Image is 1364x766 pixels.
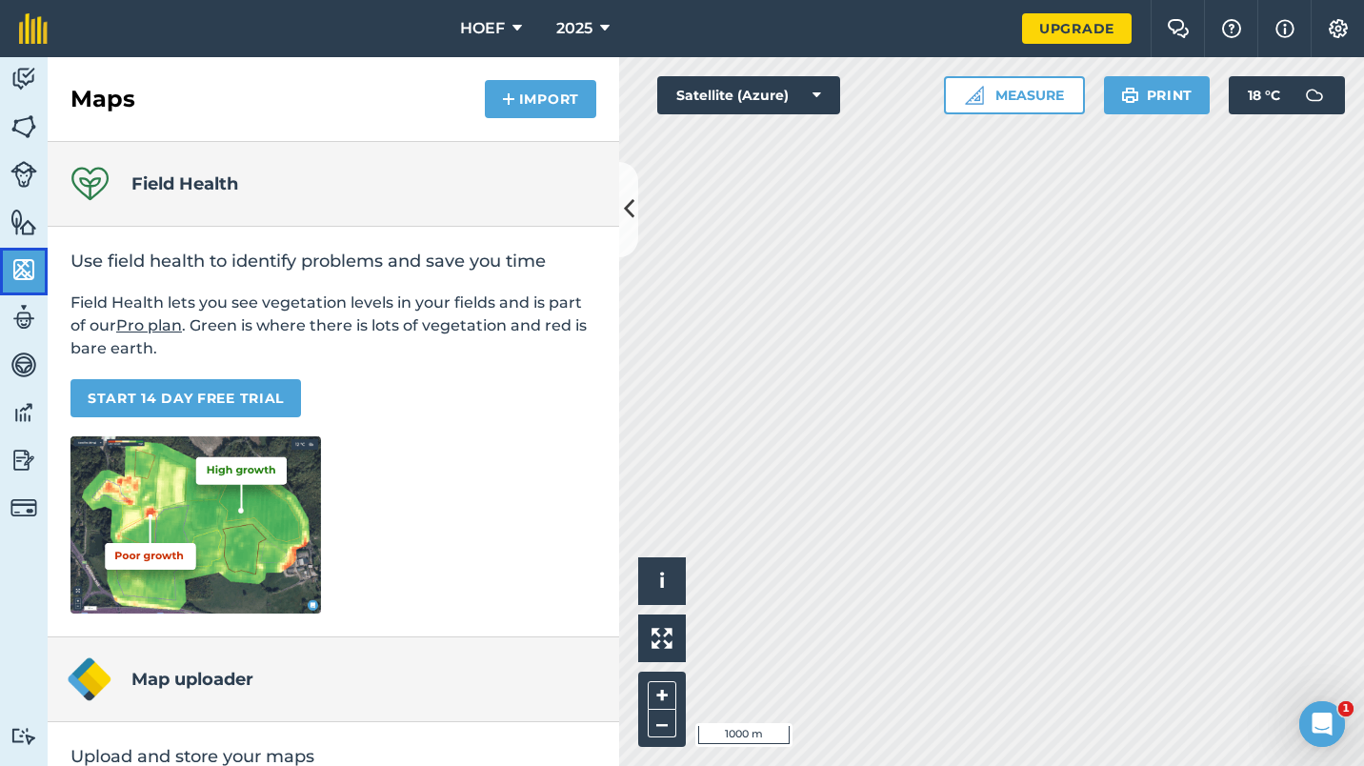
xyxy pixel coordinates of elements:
span: 1 [1338,701,1354,716]
p: Field Health lets you see vegetation levels in your fields and is part of our . Green is where th... [70,292,596,360]
button: Print [1104,76,1211,114]
img: Two speech bubbles overlapping with the left bubble in the forefront [1167,19,1190,38]
img: svg+xml;base64,PD94bWwgdmVyc2lvbj0iMS4wIiBlbmNvZGluZz0idXRmLTgiPz4KPCEtLSBHZW5lcmF0b3I6IEFkb2JlIE... [10,303,37,332]
span: i [659,569,665,593]
img: svg+xml;base64,PHN2ZyB4bWxucz0iaHR0cDovL3d3dy53My5vcmcvMjAwMC9zdmciIHdpZHRoPSIxOSIgaGVpZ2h0PSIyNC... [1121,84,1139,107]
iframe: Intercom live chat [1299,701,1345,747]
img: svg+xml;base64,PHN2ZyB4bWxucz0iaHR0cDovL3d3dy53My5vcmcvMjAwMC9zdmciIHdpZHRoPSI1NiIgaGVpZ2h0PSI2MC... [10,208,37,236]
button: – [648,710,676,737]
img: svg+xml;base64,PD94bWwgdmVyc2lvbj0iMS4wIiBlbmNvZGluZz0idXRmLTgiPz4KPCEtLSBHZW5lcmF0b3I6IEFkb2JlIE... [10,446,37,474]
h2: Use field health to identify problems and save you time [70,250,596,272]
a: Upgrade [1022,13,1132,44]
h4: Field Health [131,171,238,197]
img: svg+xml;base64,PHN2ZyB4bWxucz0iaHR0cDovL3d3dy53My5vcmcvMjAwMC9zdmciIHdpZHRoPSIxNCIgaGVpZ2h0PSIyNC... [502,88,515,111]
img: svg+xml;base64,PHN2ZyB4bWxucz0iaHR0cDovL3d3dy53My5vcmcvMjAwMC9zdmciIHdpZHRoPSI1NiIgaGVpZ2h0PSI2MC... [10,112,37,141]
span: 18 ° C [1248,76,1280,114]
button: Import [485,80,596,118]
span: 2025 [556,17,592,40]
a: Pro plan [116,316,182,334]
img: svg+xml;base64,PHN2ZyB4bWxucz0iaHR0cDovL3d3dy53My5vcmcvMjAwMC9zdmciIHdpZHRoPSIxNyIgaGVpZ2h0PSIxNy... [1275,17,1294,40]
button: 18 °C [1229,76,1345,114]
a: START 14 DAY FREE TRIAL [70,379,301,417]
img: svg+xml;base64,PD94bWwgdmVyc2lvbj0iMS4wIiBlbmNvZGluZz0idXRmLTgiPz4KPCEtLSBHZW5lcmF0b3I6IEFkb2JlIE... [10,398,37,427]
h4: Map uploader [131,666,253,693]
h2: Maps [70,84,135,114]
img: fieldmargin Logo [19,13,48,44]
button: + [648,681,676,710]
button: Satellite (Azure) [657,76,840,114]
img: svg+xml;base64,PHN2ZyB4bWxucz0iaHR0cDovL3d3dy53My5vcmcvMjAwMC9zdmciIHdpZHRoPSI1NiIgaGVpZ2h0PSI2MC... [10,255,37,284]
img: svg+xml;base64,PD94bWwgdmVyc2lvbj0iMS4wIiBlbmNvZGluZz0idXRmLTgiPz4KPCEtLSBHZW5lcmF0b3I6IEFkb2JlIE... [10,727,37,745]
span: HOEF [460,17,505,40]
img: svg+xml;base64,PD94bWwgdmVyc2lvbj0iMS4wIiBlbmNvZGluZz0idXRmLTgiPz4KPCEtLSBHZW5lcmF0b3I6IEFkb2JlIE... [10,351,37,379]
img: A question mark icon [1220,19,1243,38]
img: svg+xml;base64,PD94bWwgdmVyc2lvbj0iMS4wIiBlbmNvZGluZz0idXRmLTgiPz4KPCEtLSBHZW5lcmF0b3I6IEFkb2JlIE... [10,494,37,521]
button: i [638,557,686,605]
img: A cog icon [1327,19,1350,38]
img: svg+xml;base64,PD94bWwgdmVyc2lvbj0iMS4wIiBlbmNvZGluZz0idXRmLTgiPz4KPCEtLSBHZW5lcmF0b3I6IEFkb2JlIE... [10,161,37,188]
img: Four arrows, one pointing top left, one top right, one bottom right and the last bottom left [652,628,672,649]
img: svg+xml;base64,PD94bWwgdmVyc2lvbj0iMS4wIiBlbmNvZGluZz0idXRmLTgiPz4KPCEtLSBHZW5lcmF0b3I6IEFkb2JlIE... [1295,76,1334,114]
button: Measure [944,76,1085,114]
img: Ruler icon [965,86,984,105]
img: svg+xml;base64,PD94bWwgdmVyc2lvbj0iMS4wIiBlbmNvZGluZz0idXRmLTgiPz4KPCEtLSBHZW5lcmF0b3I6IEFkb2JlIE... [10,65,37,93]
img: Map uploader logo [67,656,112,702]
